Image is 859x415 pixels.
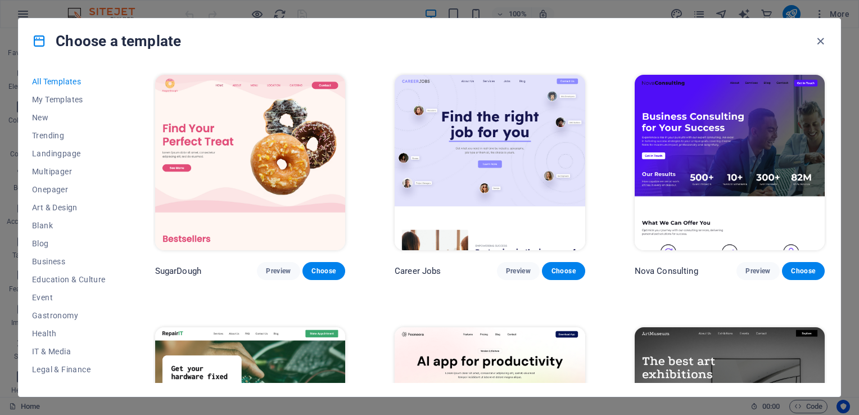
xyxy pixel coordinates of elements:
[32,181,106,199] button: Onepager
[32,342,106,360] button: IT & Media
[32,239,106,248] span: Blog
[32,288,106,306] button: Event
[32,109,106,127] button: New
[32,293,106,302] span: Event
[302,262,345,280] button: Choose
[32,257,106,266] span: Business
[32,324,106,342] button: Health
[32,360,106,378] button: Legal & Finance
[32,234,106,252] button: Blog
[32,91,106,109] button: My Templates
[736,262,779,280] button: Preview
[551,267,576,276] span: Choose
[542,262,585,280] button: Choose
[32,221,106,230] span: Blank
[257,262,300,280] button: Preview
[32,270,106,288] button: Education & Culture
[32,127,106,145] button: Trending
[32,311,106,320] span: Gastronomy
[32,199,106,216] button: Art & Design
[745,267,770,276] span: Preview
[32,203,106,212] span: Art & Design
[32,167,106,176] span: Multipager
[266,267,291,276] span: Preview
[32,149,106,158] span: Landingpage
[32,329,106,338] span: Health
[32,365,106,374] span: Legal & Finance
[155,265,201,277] p: SugarDough
[32,378,106,396] button: Non-Profit
[782,262,825,280] button: Choose
[32,131,106,140] span: Trending
[32,163,106,181] button: Multipager
[635,75,825,250] img: Nova Consulting
[32,216,106,234] button: Blank
[32,275,106,284] span: Education & Culture
[32,77,106,86] span: All Templates
[395,265,441,277] p: Career Jobs
[32,113,106,122] span: New
[155,75,345,250] img: SugarDough
[32,252,106,270] button: Business
[32,145,106,163] button: Landingpage
[311,267,336,276] span: Choose
[395,75,585,250] img: Career Jobs
[635,265,698,277] p: Nova Consulting
[32,73,106,91] button: All Templates
[791,267,816,276] span: Choose
[497,262,540,280] button: Preview
[32,32,181,50] h4: Choose a template
[32,95,106,104] span: My Templates
[32,185,106,194] span: Onepager
[32,306,106,324] button: Gastronomy
[506,267,531,276] span: Preview
[32,347,106,356] span: IT & Media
